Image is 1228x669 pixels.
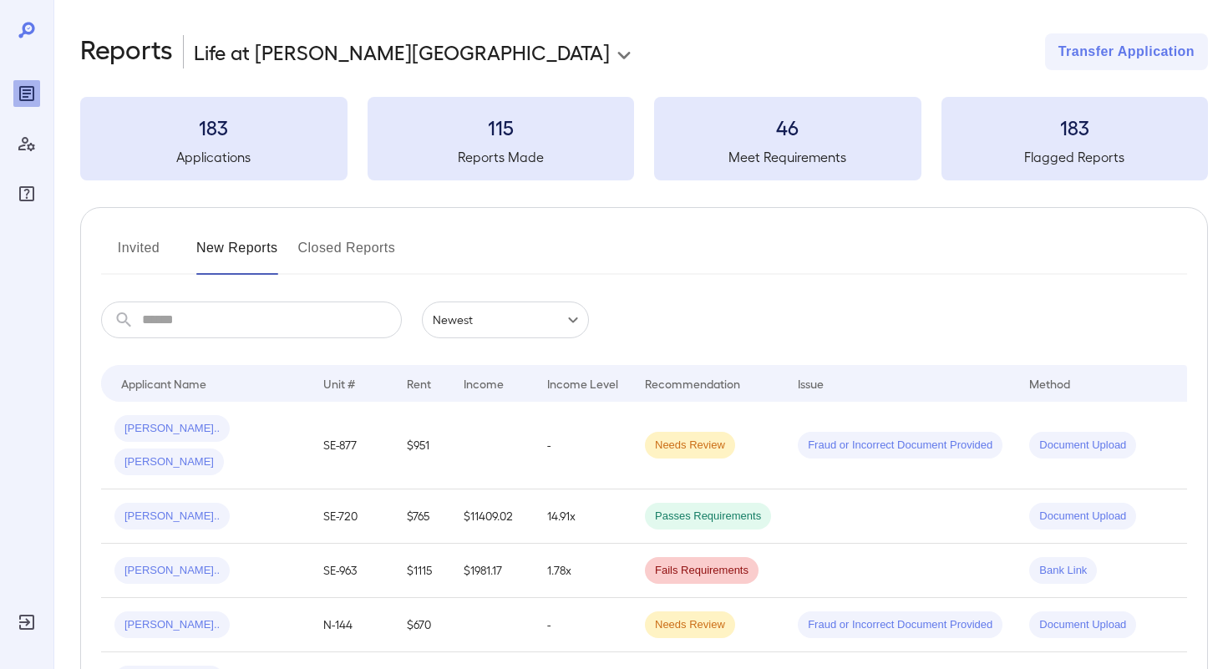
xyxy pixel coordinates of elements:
[368,114,635,140] h3: 115
[645,509,771,525] span: Passes Requirements
[310,598,393,652] td: N-144
[393,598,450,652] td: $670
[534,544,632,598] td: 1.78x
[464,373,504,393] div: Income
[450,544,534,598] td: $1981.17
[121,373,206,393] div: Applicant Name
[645,373,740,393] div: Recommendation
[1029,509,1136,525] span: Document Upload
[368,147,635,167] h5: Reports Made
[310,402,393,489] td: SE-877
[1029,438,1136,454] span: Document Upload
[645,563,759,579] span: Fails Requirements
[645,617,735,633] span: Needs Review
[534,489,632,544] td: 14.91x
[654,114,921,140] h3: 46
[80,147,348,167] h5: Applications
[114,454,224,470] span: [PERSON_NAME]
[547,373,618,393] div: Income Level
[310,544,393,598] td: SE-963
[393,489,450,544] td: $765
[422,302,589,338] div: Newest
[194,38,610,65] p: Life at [PERSON_NAME][GEOGRAPHIC_DATA]
[80,97,1208,180] summary: 183Applications115Reports Made46Meet Requirements183Flagged Reports
[1029,563,1097,579] span: Bank Link
[407,373,434,393] div: Rent
[80,33,173,70] h2: Reports
[393,544,450,598] td: $1115
[798,617,1002,633] span: Fraud or Incorrect Document Provided
[101,235,176,275] button: Invited
[80,114,348,140] h3: 183
[114,509,230,525] span: [PERSON_NAME]..
[450,489,534,544] td: $11409.02
[114,617,230,633] span: [PERSON_NAME]..
[13,609,40,636] div: Log Out
[1029,373,1070,393] div: Method
[1045,33,1208,70] button: Transfer Application
[941,147,1209,167] h5: Flagged Reports
[798,438,1002,454] span: Fraud or Incorrect Document Provided
[310,489,393,544] td: SE-720
[323,373,355,393] div: Unit #
[114,421,230,437] span: [PERSON_NAME]..
[114,563,230,579] span: [PERSON_NAME]..
[534,402,632,489] td: -
[298,235,396,275] button: Closed Reports
[13,130,40,157] div: Manage Users
[654,147,921,167] h5: Meet Requirements
[798,373,825,393] div: Issue
[393,402,450,489] td: $951
[645,438,735,454] span: Needs Review
[196,235,278,275] button: New Reports
[13,180,40,207] div: FAQ
[13,80,40,107] div: Reports
[1029,617,1136,633] span: Document Upload
[941,114,1209,140] h3: 183
[534,598,632,652] td: -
